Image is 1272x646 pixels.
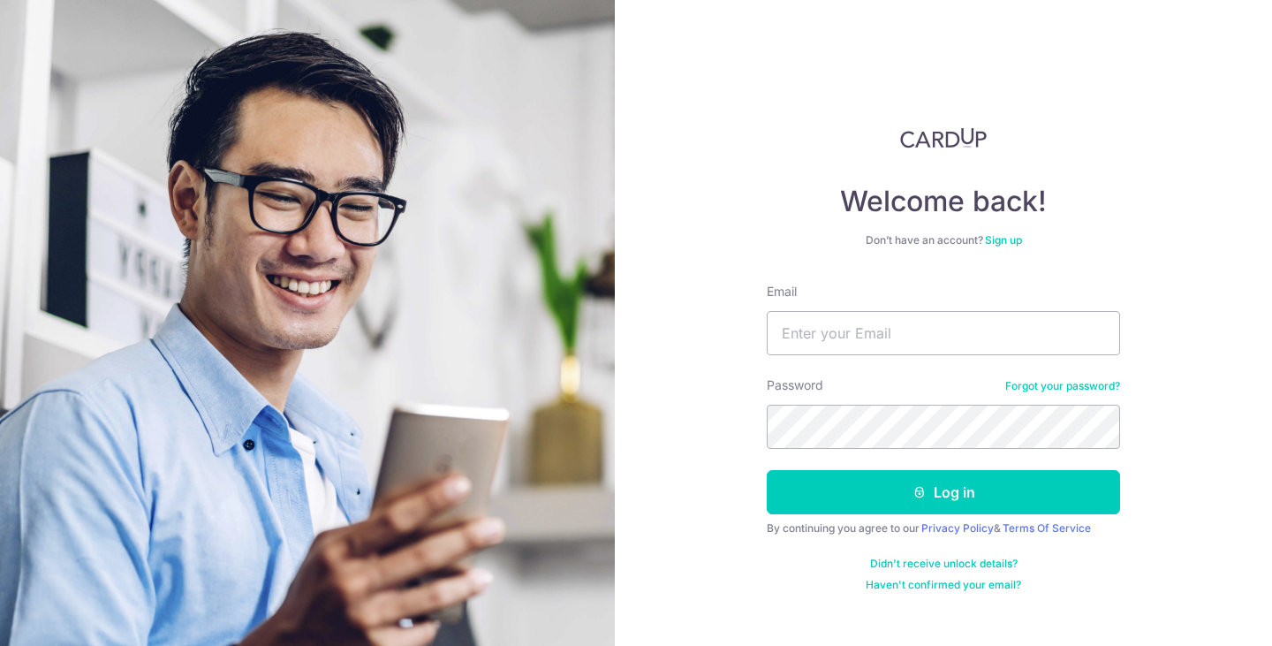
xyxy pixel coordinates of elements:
[1003,521,1091,535] a: Terms Of Service
[767,184,1120,219] h4: Welcome back!
[767,233,1120,247] div: Don’t have an account?
[767,283,797,300] label: Email
[900,127,987,148] img: CardUp Logo
[985,233,1022,247] a: Sign up
[921,521,994,535] a: Privacy Policy
[767,470,1120,514] button: Log in
[767,311,1120,355] input: Enter your Email
[767,521,1120,536] div: By continuing you agree to our &
[1005,379,1120,393] a: Forgot your password?
[870,557,1018,571] a: Didn't receive unlock details?
[767,376,823,394] label: Password
[866,578,1021,592] a: Haven't confirmed your email?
